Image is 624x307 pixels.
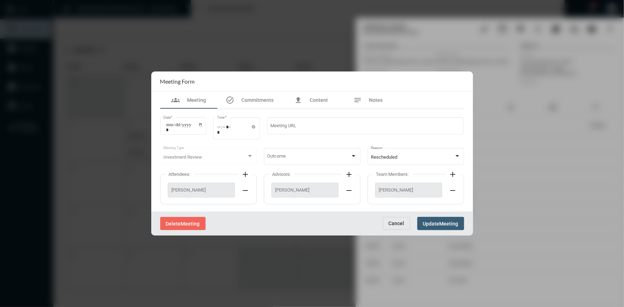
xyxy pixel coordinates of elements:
mat-icon: notes [354,96,362,104]
mat-icon: groups [171,96,180,104]
span: [PERSON_NAME] [275,187,335,193]
span: Meeting [187,97,206,103]
label: Advisors: [269,172,295,177]
mat-icon: task_alt [226,96,235,104]
span: Delete [166,221,181,227]
span: [PERSON_NAME] [379,187,438,193]
label: Attendees: [165,172,194,177]
mat-icon: remove [345,186,354,195]
h2: Meeting Form [160,78,195,85]
span: Commitments [242,97,274,103]
span: Notes [369,97,383,103]
span: Cancel [389,221,404,226]
button: Cancel [383,217,410,230]
mat-icon: add [241,170,250,179]
span: Content [310,97,328,103]
span: Meeting [439,221,458,227]
button: UpdateMeeting [417,217,464,230]
mat-icon: remove [449,186,457,195]
span: Meeting [181,221,200,227]
span: [PERSON_NAME] [172,187,231,193]
mat-icon: file_upload [294,96,303,104]
span: Investment Review [163,154,202,160]
label: Team Members: [373,172,413,177]
button: DeleteMeeting [160,217,206,230]
mat-icon: remove [241,186,250,195]
mat-icon: add [449,170,457,179]
span: Update [423,221,439,227]
mat-icon: add [345,170,354,179]
span: Rescheduled [371,154,397,160]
